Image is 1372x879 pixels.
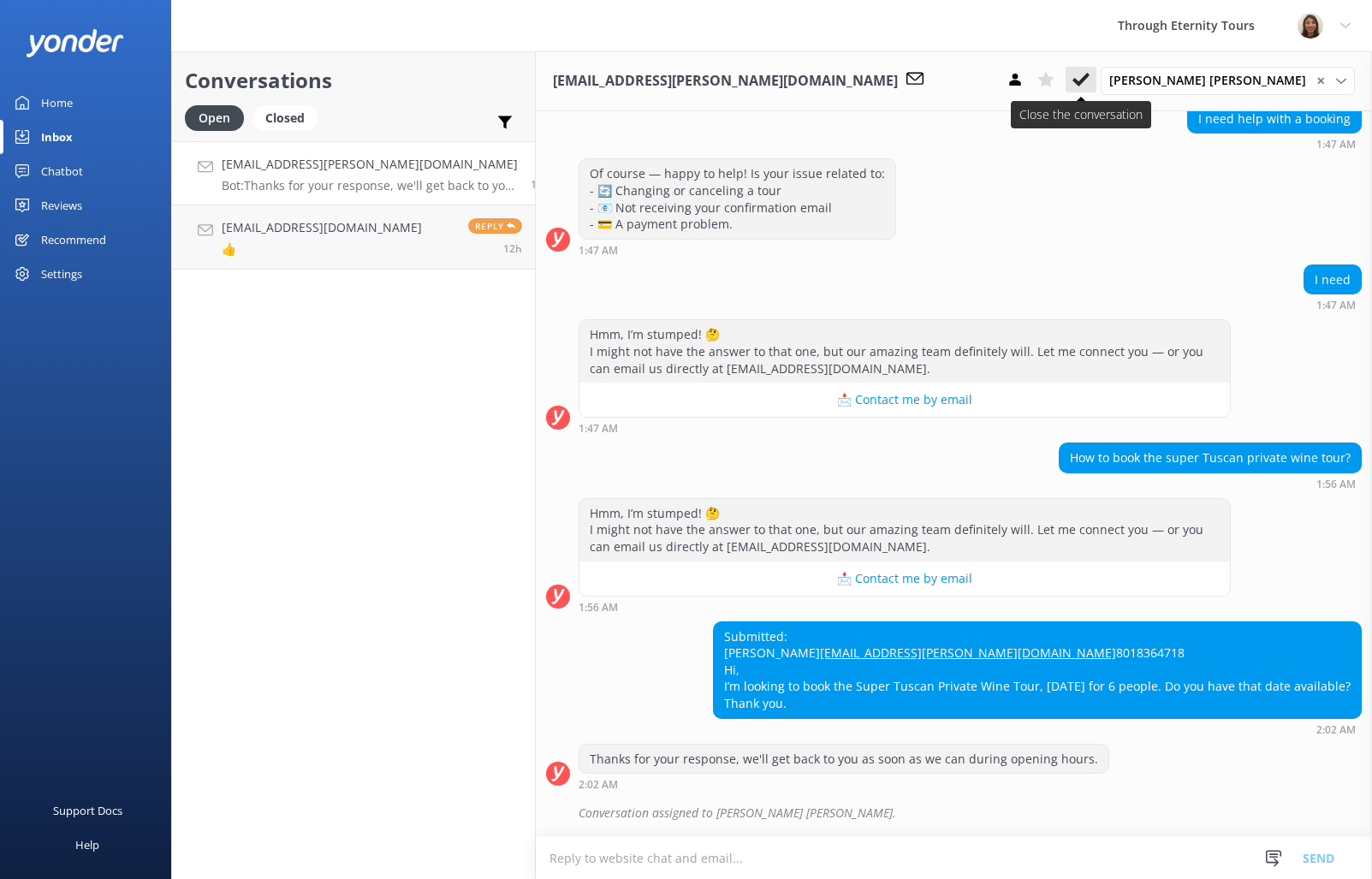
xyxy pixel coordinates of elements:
div: Assign User [1101,67,1355,94]
div: Chatbot [41,154,83,188]
div: Sep 08 2025 01:56am (UTC +02:00) Europe/Amsterdam [1059,478,1362,490]
h4: [EMAIL_ADDRESS][DOMAIN_NAME] [222,218,422,237]
div: Conversation assigned to [PERSON_NAME] [PERSON_NAME]. [579,799,1362,828]
img: 725-1755267273.png [1298,13,1323,39]
div: I need help with a booking [1188,104,1361,134]
strong: 1:56 AM [1316,479,1356,490]
div: Settings [41,257,82,291]
strong: 1:47 AM [1316,300,1356,311]
div: Inbox [41,120,73,154]
div: Hmm, I’m stumped! 🤔 I might not have the answer to that one, but our amazing team definitely will... [579,499,1230,561]
strong: 2:02 AM [1316,725,1356,735]
div: Sep 08 2025 01:47am (UTC +02:00) Europe/Amsterdam [1187,138,1362,150]
button: 📩 Contact me by email [579,561,1230,596]
div: Open [185,105,244,131]
button: 📩 Contact me by email [579,383,1230,417]
div: Thanks for your response, we'll get back to you as soon as we can during opening hours. [579,745,1108,774]
div: Sep 08 2025 02:02am (UTC +02:00) Europe/Amsterdam [579,778,1109,790]
span: Sep 08 2025 02:02am (UTC +02:00) Europe/Amsterdam [531,177,549,192]
img: yonder-white-logo.png [26,29,124,57]
div: I need [1304,265,1361,294]
div: Closed [252,105,318,131]
div: Home [41,86,73,120]
p: 👍 [222,241,422,257]
div: Hmm, I’m stumped! 🤔 I might not have the answer to that one, but our amazing team definitely will... [579,320,1230,383]
strong: 2:02 AM [579,780,618,790]
div: Support Docs [53,793,122,828]
h3: [EMAIL_ADDRESS][PERSON_NAME][DOMAIN_NAME] [553,70,898,92]
a: Open [185,108,252,127]
span: Reply [468,218,522,234]
div: Sep 08 2025 01:56am (UTC +02:00) Europe/Amsterdam [579,601,1231,613]
div: 2025-09-08T10:42:53.469 [546,799,1362,828]
div: Help [75,828,99,862]
a: [EMAIL_ADDRESS][DOMAIN_NAME]👍Reply12h [172,205,535,270]
span: Sep 08 2025 12:36am (UTC +02:00) Europe/Amsterdam [503,241,522,256]
strong: 1:47 AM [1316,140,1356,150]
strong: 1:47 AM [579,246,618,256]
strong: 1:56 AM [579,603,618,613]
p: Bot: Thanks for your response, we'll get back to you as soon as we can during opening hours. [222,178,518,193]
div: Sep 08 2025 01:47am (UTC +02:00) Europe/Amsterdam [1304,299,1362,311]
a: [EMAIL_ADDRESS][PERSON_NAME][DOMAIN_NAME] [820,644,1116,661]
strong: 1:47 AM [579,424,618,434]
div: Recommend [41,223,106,257]
a: Closed [252,108,326,127]
div: Sep 08 2025 01:47am (UTC +02:00) Europe/Amsterdam [579,422,1231,434]
div: Of course — happy to help! Is your issue related to: - 🔄 Changing or canceling a tour - 📧 Not rec... [579,159,895,238]
div: Sep 08 2025 01:47am (UTC +02:00) Europe/Amsterdam [579,244,896,256]
h4: [EMAIL_ADDRESS][PERSON_NAME][DOMAIN_NAME] [222,155,518,174]
h2: Conversations [185,64,522,97]
a: [EMAIL_ADDRESS][PERSON_NAME][DOMAIN_NAME]Bot:Thanks for your response, we'll get back to you as s... [172,141,535,205]
div: Reviews [41,188,82,223]
div: How to book the super Tuscan private wine tour? [1060,443,1361,472]
div: Submitted: [PERSON_NAME] 8018364718 Hi, I’m looking to book the Super Tuscan Private Wine Tour, [... [714,622,1361,718]
span: ✕ [1316,73,1325,89]
div: Sep 08 2025 02:02am (UTC +02:00) Europe/Amsterdam [713,723,1362,735]
span: [PERSON_NAME] [PERSON_NAME] [1109,71,1316,90]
